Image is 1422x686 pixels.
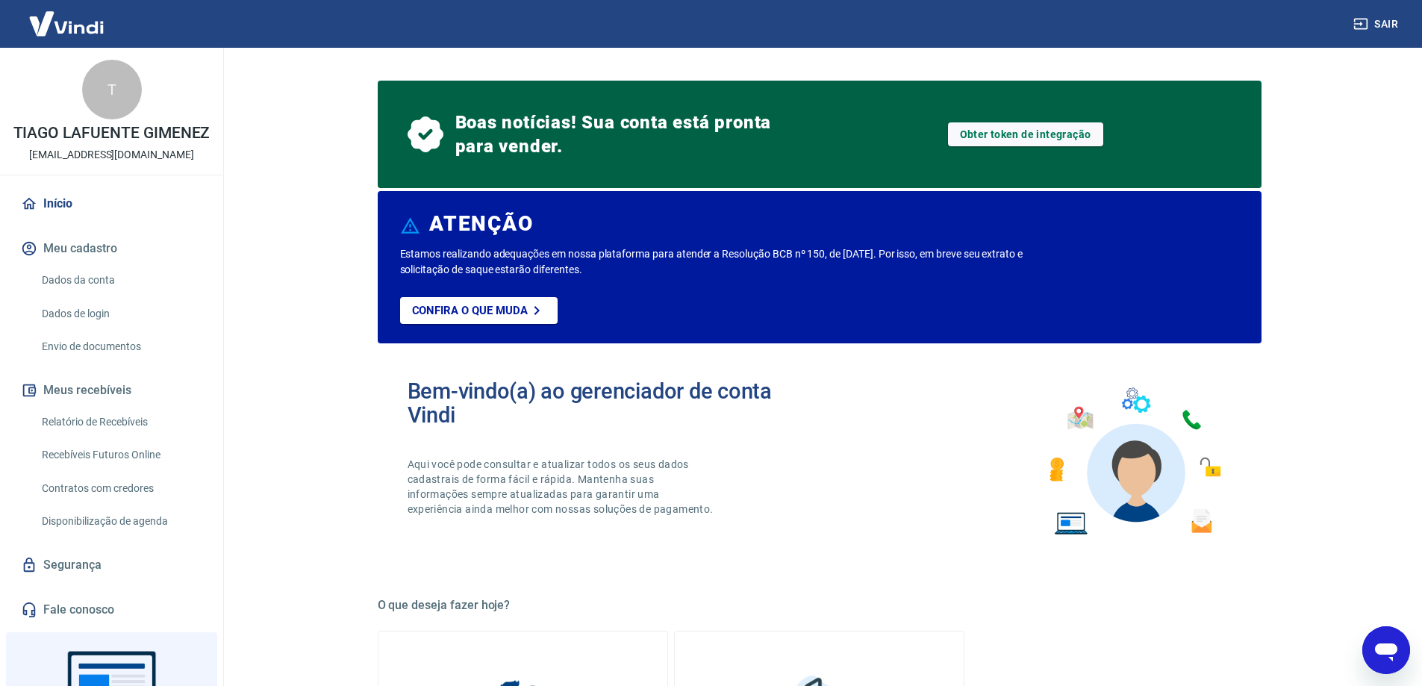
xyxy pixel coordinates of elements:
a: Início [18,187,205,220]
a: Envio de documentos [36,331,205,362]
h6: ATENÇÃO [429,216,533,231]
a: Fale conosco [18,593,205,626]
a: Obter token de integração [948,122,1103,146]
p: [EMAIL_ADDRESS][DOMAIN_NAME] [29,147,194,163]
a: Confira o que muda [400,297,558,324]
img: Imagem de um avatar masculino com diversos icones exemplificando as funcionalidades do gerenciado... [1036,379,1232,544]
p: Estamos realizando adequações em nossa plataforma para atender a Resolução BCB nº 150, de [DATE].... [400,246,1071,278]
a: Segurança [18,549,205,581]
p: Confira o que muda [412,304,528,317]
a: Dados da conta [36,265,205,296]
a: Dados de login [36,299,205,329]
h2: Bem-vindo(a) ao gerenciador de conta Vindi [408,379,820,427]
button: Meu cadastro [18,232,205,265]
p: Aqui você pode consultar e atualizar todos os seus dados cadastrais de forma fácil e rápida. Mant... [408,457,717,517]
h5: O que deseja fazer hoje? [378,598,1262,613]
a: Contratos com credores [36,473,205,504]
iframe: Botão para abrir a janela de mensagens [1362,626,1410,674]
button: Sair [1350,10,1404,38]
a: Relatório de Recebíveis [36,407,205,437]
a: Recebíveis Futuros Online [36,440,205,470]
p: TIAGO LAFUENTE GIMENEZ [13,125,211,141]
a: Disponibilização de agenda [36,506,205,537]
button: Meus recebíveis [18,374,205,407]
span: Boas notícias! Sua conta está pronta para vender. [455,110,778,158]
img: Vindi [18,1,115,46]
div: T [82,60,142,119]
